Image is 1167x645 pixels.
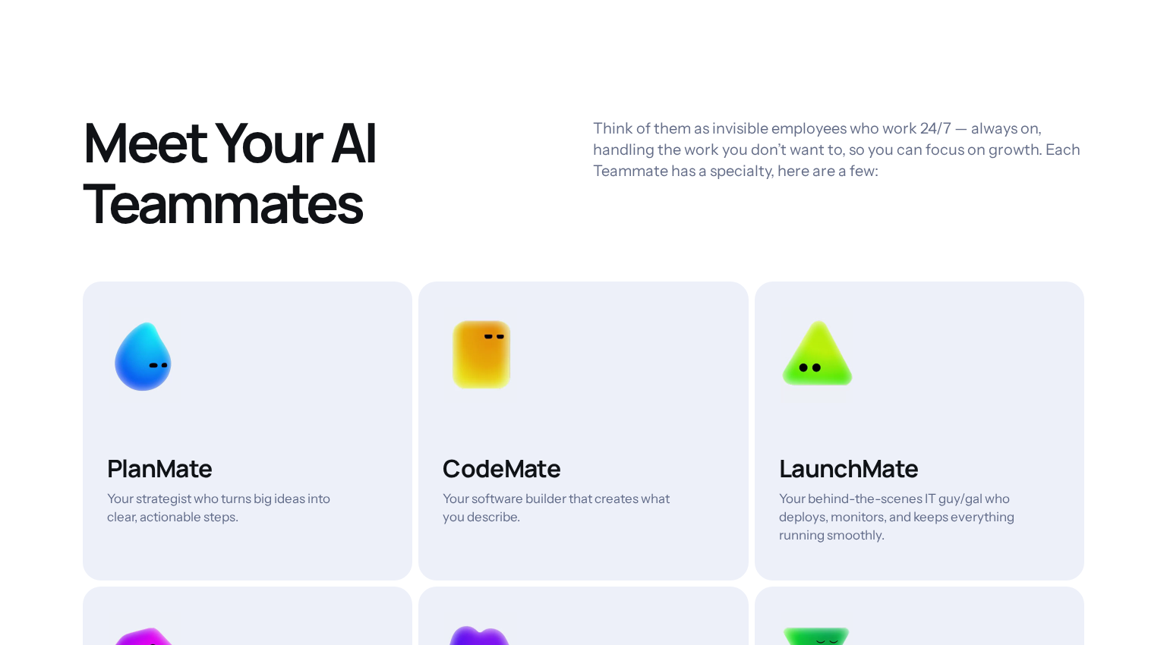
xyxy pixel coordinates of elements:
p: Think of them as invisible employees who work 24/7 — always on, handling the work you don’t want ... [593,118,1085,181]
h3: CodeMate [443,453,694,483]
h3: LaunchMate [779,453,1030,483]
p: Your strategist who turns big ideas into clear, actionable steps. [107,489,358,526]
p: Your software builder that creates what you describe. [443,489,694,526]
p: Your behind-the-scenes IT guy/gal who deploys, monitors, and keeps everything running smoothly. [779,489,1030,544]
h1: Meet Your AI Teammates [83,112,575,233]
h3: PlanMate [107,453,358,483]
